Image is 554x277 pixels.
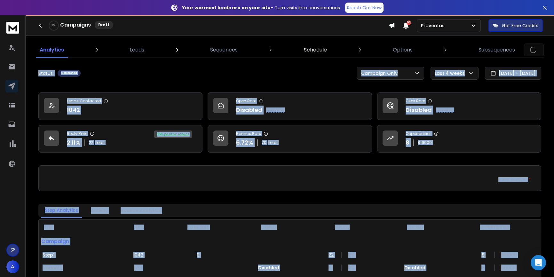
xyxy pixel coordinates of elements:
a: Opportunities8$16000 [377,125,541,153]
p: Subsequences [479,46,515,54]
p: Sequences [210,46,238,54]
p: Know More [266,107,284,113]
a: Bounce Rate6.72%70Total [208,125,372,153]
span: 22 [89,140,93,145]
p: Reach Out Now [347,4,382,11]
p: $ 16000 [501,252,508,258]
th: TO BE SENT [161,220,235,235]
p: Open Rate [236,99,256,104]
p: Disabled [404,265,425,271]
p: Status: [38,70,54,76]
p: Disabled [236,106,262,115]
span: 70 [262,140,266,145]
p: Reply Rate [67,131,87,136]
p: Options [393,46,413,54]
p: 0 [197,252,200,258]
p: Last 4 weeks [435,70,467,76]
a: Click RateDisabledKnow More [377,92,541,120]
a: Open RateDisabledKnow More [208,92,372,120]
p: Bounce Rate [236,131,261,136]
div: Draft [95,21,113,29]
p: Click Rate [406,99,425,104]
div: Open Intercom Messenger [531,255,546,270]
button: Activity [87,203,112,218]
button: A [6,260,19,273]
p: 2.11 % [67,138,81,147]
p: 0 % [52,24,55,28]
a: Reply Rate2.11%22Total36% positive replies [38,125,202,153]
p: Variant 1 [43,265,112,271]
div: Completed [58,70,81,77]
button: Step Analytics [41,203,82,218]
a: Options [389,42,416,58]
p: 8 [406,138,409,147]
p: Disabled [406,106,432,115]
th: SENT [115,220,161,235]
div: 36 % positive replies [154,131,192,138]
p: x-axis : Date(UTC) [49,177,531,182]
span: 50 [407,20,411,25]
a: Leads [126,42,148,58]
p: Campaign [39,235,115,248]
p: 3 [481,265,488,271]
p: 9 [328,265,335,271]
p: Leads [130,46,144,54]
th: CLICKED [381,220,448,235]
th: REPLIED [302,220,381,235]
p: 6.72 % [236,138,253,147]
p: 8 [481,252,488,258]
p: 22 [328,252,335,258]
button: [DATE] - [DATE] [485,67,541,80]
p: Opportunities [406,131,431,136]
a: Analytics [36,42,68,58]
a: Subsequences [475,42,519,58]
p: Step 1 [43,252,112,258]
p: 2 % [348,265,355,271]
p: Leads Contacted [67,99,101,104]
button: Get Free Credits [488,19,543,32]
th: OPPORTUNITIES [448,220,541,235]
th: STEP [39,220,115,235]
p: – Turn visits into conversations [182,4,340,11]
p: Proventas [421,22,447,29]
p: 1042 [133,252,143,258]
span: Total [95,140,105,145]
p: 2 % [348,252,355,258]
a: Leads Contacted1042 [38,92,202,120]
p: 533 [134,265,142,271]
span: Total [268,140,278,145]
button: Bounce Analytics [117,203,165,218]
th: OPENED [235,220,302,235]
strong: Your warmest leads are on your site [182,4,271,11]
p: Disabled [258,265,279,271]
p: Campaign Only [361,70,400,76]
a: Sequences [206,42,241,58]
a: Reach Out Now [345,3,384,13]
a: Schedule [300,42,331,58]
p: $ 16000 [418,140,432,145]
img: logo [6,22,19,34]
h1: Campaigns [60,21,91,29]
p: $ 6000 [501,265,508,271]
p: Schedule [304,46,327,54]
p: Analytics [40,46,64,54]
p: Get Free Credits [502,22,538,29]
p: Know More [436,107,453,113]
p: 1042 [67,106,80,115]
